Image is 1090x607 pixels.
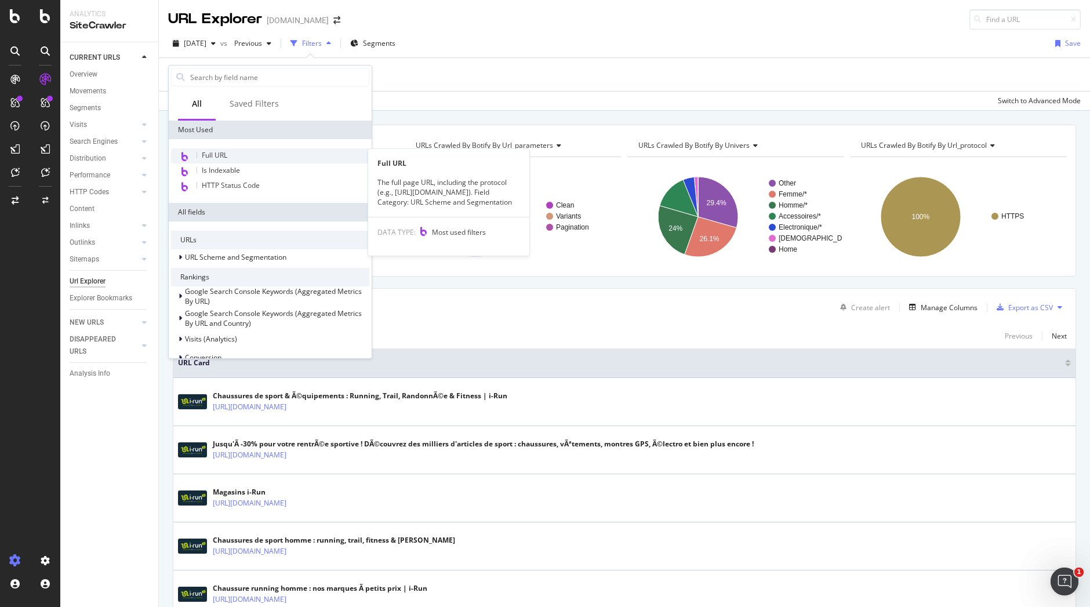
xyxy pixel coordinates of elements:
div: Magasins i-Run [183,487,307,497]
a: CURRENT URLS [39,52,108,64]
span: URLs Crawled By Botify By univers [608,140,720,150]
span: Segments [333,38,365,48]
div: URLs [141,231,339,249]
text: HTTPS [971,212,994,220]
img: main image [148,442,177,457]
a: Analysis Info [39,368,120,380]
text: [DEMOGRAPHIC_DATA]/* [749,234,831,242]
text: Home [749,245,767,253]
text: 100% [882,213,900,221]
button: Switch to Advanced Mode [963,92,1051,110]
div: Create alert [821,303,860,312]
div: Export as CSV [978,303,1023,312]
button: Next [1022,329,1037,343]
a: DISAPPEARED URLS [39,333,108,358]
div: Explorer Bookmarks [39,292,102,304]
a: Url Explorer [39,275,120,288]
a: [URL][DOMAIN_NAME] [183,497,256,509]
span: Google Search Console Keywords (Aggregated Metrics By URL) [155,286,332,306]
text: Other [749,179,766,187]
div: The full page URL, including the protocol (e.g., [URL][DOMAIN_NAME]). Field Category: URL Scheme ... [338,177,499,207]
div: All [162,98,172,110]
span: URLs Crawled By Botify By url_protocol [831,140,957,150]
div: CURRENT URLS [39,52,90,64]
div: DISAPPEARED URLS [39,333,98,358]
text: Femme/* [749,190,777,198]
div: [DOMAIN_NAME] [237,14,299,26]
span: Is Indexable [172,165,210,175]
a: Distribution [39,152,108,165]
svg: A chart. [597,166,812,267]
div: Overview [39,68,67,81]
div: Chaussures de sport homme : running, trail, fitness & [PERSON_NAME] [183,535,425,546]
a: Content [39,203,120,215]
div: Inlinks [39,220,60,232]
span: Conversion [155,352,191,362]
div: Movements [39,85,76,97]
a: Movements [39,85,120,97]
div: Switch to Advanced Mode [968,96,1051,106]
div: A chart. [375,166,589,267]
div: URL Explorer [138,9,232,29]
div: Next [1022,331,1037,341]
a: [URL][DOMAIN_NAME] [183,546,256,557]
text: Variants [526,212,551,220]
span: URLs Crawled By Botify By url_parameters [386,140,523,150]
div: Content [39,203,64,215]
h4: URLs Crawled By Botify By url_protocol [829,136,1026,155]
span: DATA TYPE: [347,227,386,237]
span: Full URL [172,150,197,160]
text: Electronique/* [749,223,792,231]
div: HTTP Codes [39,186,79,198]
a: Overview [39,68,120,81]
a: Sitemaps [39,253,108,266]
div: All fields [139,203,341,221]
a: [URL][DOMAIN_NAME] [183,594,256,605]
a: Explorer Bookmarks [39,292,120,304]
a: Search Engines [39,136,108,148]
a: Inlinks [39,220,108,232]
div: Search Engines [39,136,88,148]
div: Full URL [338,158,499,168]
span: vs [190,38,199,48]
span: Visits (Analytics) [155,334,207,344]
button: Previous [975,329,1002,343]
img: main image [148,539,177,554]
div: Save [1035,38,1051,48]
text: Clean [526,201,544,209]
text: Accessoires/* [749,212,791,220]
img: main image [148,394,177,409]
div: SiteCrawler [39,19,119,32]
a: [URL][DOMAIN_NAME] [183,449,256,461]
a: Outlinks [39,237,108,249]
div: Analytics [39,9,119,19]
button: Manage Columns [874,300,947,314]
a: Performance [39,169,108,181]
svg: A chart. [820,166,1034,267]
div: Chaussure running homme : nos marques Ã petits prix | i-Run [183,583,397,594]
input: Find a URL [939,9,1051,30]
div: arrow-right-arrow-left [303,16,310,24]
text: 24% [638,224,652,232]
div: Saved Filters [199,98,249,110]
font: 1 [1077,568,1081,576]
button: Create alert [805,298,860,317]
button: Segments [315,34,370,53]
div: Most Used [139,121,341,139]
button: [DATE] [138,34,190,53]
div: NEW URLS [39,317,74,329]
span: Most used filters [402,227,456,237]
div: Jusqu'Ã -30% pour votre rentrÃ©e sportive ! DÃ©couvrez des milliers d'articles de sport : chaussu... [183,439,724,449]
div: Segments [39,102,71,114]
text: 29.4% [677,199,696,207]
text: Pagination [526,223,559,231]
button: Export as CSV [962,298,1023,317]
iframe: Chat en direct par interphone [1051,568,1078,595]
div: Url Explorer [39,275,75,288]
span: URL Card [148,358,1032,368]
div: Performance [39,169,80,181]
span: Previous [199,38,232,48]
div: Distribution [39,152,76,165]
